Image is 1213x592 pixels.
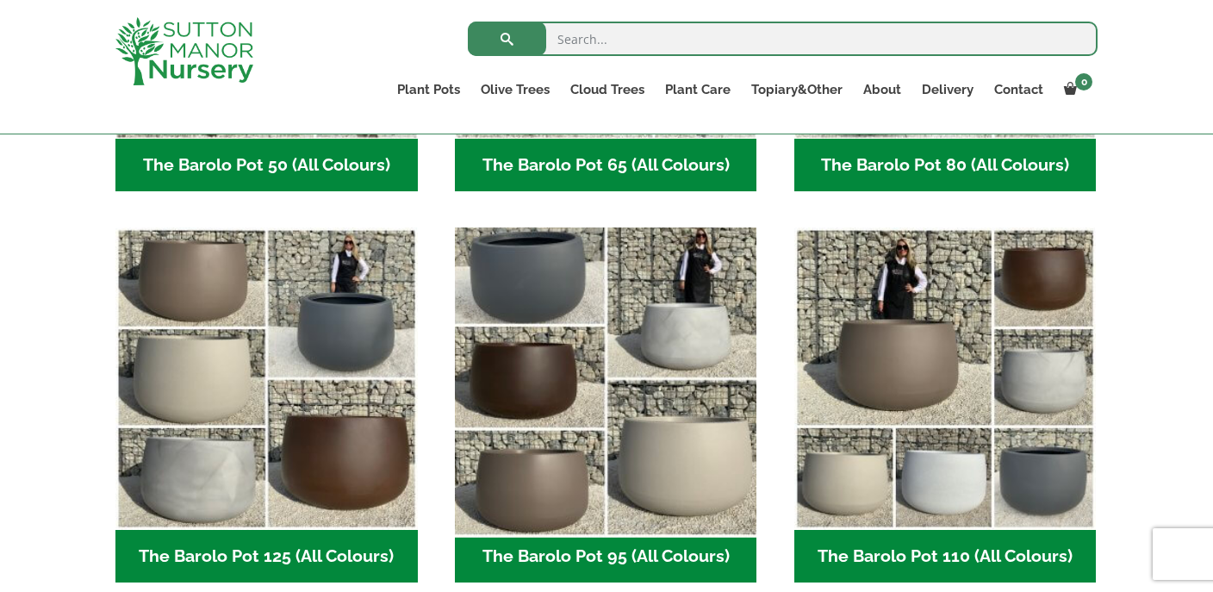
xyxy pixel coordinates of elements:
img: The Barolo Pot 125 (All Colours) [115,227,418,530]
h2: The Barolo Pot 95 (All Colours) [455,530,757,583]
h2: The Barolo Pot 50 (All Colours) [115,139,418,192]
a: Visit product category The Barolo Pot 110 (All Colours) [794,227,1097,583]
a: Contact [984,78,1054,102]
a: Olive Trees [470,78,560,102]
img: logo [115,17,253,85]
a: Delivery [911,78,984,102]
input: Search... [468,22,1098,56]
a: 0 [1054,78,1098,102]
h2: The Barolo Pot 65 (All Colours) [455,139,757,192]
a: Visit product category The Barolo Pot 125 (All Colours) [115,227,418,583]
a: Plant Pots [387,78,470,102]
img: The Barolo Pot 95 (All Colours) [447,221,764,538]
h2: The Barolo Pot 110 (All Colours) [794,530,1097,583]
a: About [853,78,911,102]
span: 0 [1075,73,1092,90]
a: Visit product category The Barolo Pot 95 (All Colours) [455,227,757,583]
a: Cloud Trees [560,78,655,102]
img: The Barolo Pot 110 (All Colours) [794,227,1097,530]
h2: The Barolo Pot 80 (All Colours) [794,139,1097,192]
a: Plant Care [655,78,741,102]
h2: The Barolo Pot 125 (All Colours) [115,530,418,583]
a: Topiary&Other [741,78,853,102]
